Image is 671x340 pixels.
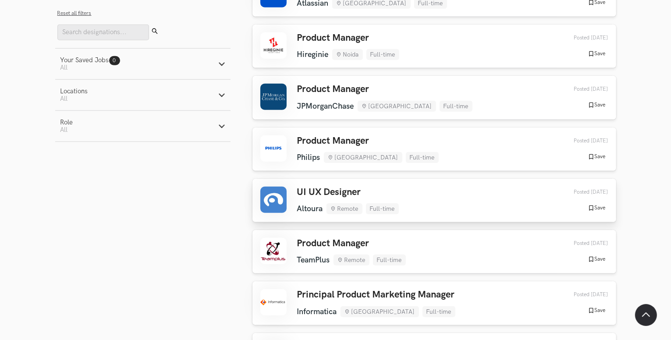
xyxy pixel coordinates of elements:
input: Search [57,25,149,40]
span: 0 [113,57,116,64]
li: Full-time [422,306,455,317]
div: 29th Sep [554,291,608,298]
span: All [60,95,68,103]
div: Your Saved Jobs [60,57,120,64]
button: Save [585,204,608,212]
div: 29th Sep [554,86,608,92]
button: Save [585,307,608,315]
a: Product Manager TeamPlus Remote Full-time Posted [DATE] Save [252,230,616,273]
li: Altoura [297,204,323,213]
button: Reset all filters [57,10,92,17]
li: Noida [332,49,363,60]
li: Full-time [366,49,399,60]
span: All [60,126,68,134]
a: Principal Product Marketing Manager Informatica [GEOGRAPHIC_DATA] Full-time Posted [DATE] Save [252,281,616,325]
a: UI UX Designer Altoura Remote Full-time Posted [DATE] Save [252,179,616,222]
div: Role [60,119,73,126]
a: Product Manager JPMorganChase [GEOGRAPHIC_DATA] Full-time Posted [DATE] Save [252,76,616,119]
span: All [60,64,68,71]
li: Hireginie [297,50,329,59]
li: [GEOGRAPHIC_DATA] [358,101,436,112]
li: Full-time [373,255,406,266]
div: Locations [60,88,88,95]
h3: Product Manager [297,135,439,147]
li: [GEOGRAPHIC_DATA] [324,152,402,163]
div: 01st Oct [554,35,608,41]
button: LocationsAll [55,80,231,110]
button: Save [585,50,608,58]
li: Full-time [406,152,439,163]
h3: UI UX Designer [297,187,399,198]
h3: Product Manager [297,84,472,95]
button: Save [585,255,608,263]
li: Full-time [440,101,472,112]
div: 29th Sep [554,138,608,144]
div: 29th Sep [554,189,608,195]
li: Philips [297,153,320,162]
h3: Product Manager [297,238,406,249]
li: [GEOGRAPHIC_DATA] [341,306,419,317]
a: Product Manager Philips [GEOGRAPHIC_DATA] Full-time Posted [DATE] Save [252,127,616,171]
li: Informatica [297,307,337,316]
li: TeamPlus [297,255,330,265]
button: Your Saved Jobs0 All [55,49,231,79]
button: Save [585,153,608,161]
h3: Product Manager [297,32,399,44]
h3: Principal Product Marketing Manager [297,289,455,301]
button: Save [585,101,608,109]
div: 29th Sep [554,240,608,247]
li: Remote [327,203,362,214]
li: Full-time [366,203,399,214]
button: RoleAll [55,111,231,142]
li: JPMorganChase [297,102,354,111]
a: Product Manager Hireginie Noida Full-time Posted [DATE] Save [252,25,616,68]
li: Remote [334,255,369,266]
